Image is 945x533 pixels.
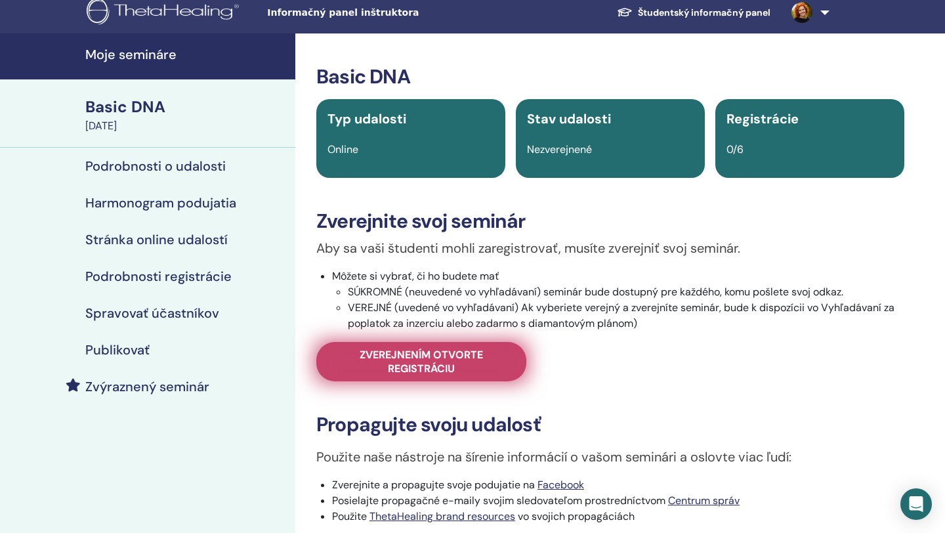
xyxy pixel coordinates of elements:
[527,110,611,127] span: Stav udalosti
[332,268,904,331] li: Môžete si vybrať, či ho budete mať
[316,65,904,89] h3: Basic DNA
[85,305,219,321] h4: Spravovať účastníkov
[537,478,584,492] a: Facebook
[791,2,812,23] img: default.jpg
[348,300,904,331] li: VEREJNÉ (uvedené vo vyhľadávaní) Ak vyberiete verejný a zverejníte seminár, bude k dispozícii vo ...
[726,142,744,156] span: 0/6
[527,142,592,156] span: Nezverejnené
[327,142,358,156] span: Online
[668,494,740,507] a: Centrum správ
[606,1,781,25] a: Študentský informačný panel
[316,413,904,437] h3: Propagujte svoju udalosť
[85,195,236,211] h4: Harmonogram podujatia
[332,509,904,524] li: Použite vo svojich propagáciách
[85,158,226,174] h4: Podrobnosti o udalosti
[316,342,526,381] a: Zverejnením otvorte registráciu
[85,232,228,247] h4: Stránka online udalostí
[900,488,932,520] div: Open Intercom Messenger
[267,6,464,20] span: Informačný panel inštruktora
[369,509,515,523] a: ThetaHealing brand resources
[327,110,406,127] span: Typ udalosti
[85,118,287,134] div: [DATE]
[332,493,904,509] li: Posielajte propagačné e-maily svojim sledovateľom prostredníctvom
[332,477,904,493] li: Zverejnite a propagujte svoje podujatie na
[85,268,232,284] h4: Podrobnosti registrácie
[85,96,287,118] div: Basic DNA
[348,284,904,300] li: SÚKROMNÉ (neuvedené vo vyhľadávaní) seminár bude dostupný pre každého, komu pošlete svoj odkaz.
[316,238,904,258] p: Aby sa vaši študenti mohli zaregistrovať, musíte zverejniť svoj seminár.
[726,110,799,127] span: Registrácie
[617,7,633,18] img: graduation-cap-white.svg
[77,96,295,134] a: Basic DNA[DATE]
[85,342,150,358] h4: Publikovať
[316,447,904,467] p: Použite naše nástroje na šírenie informácií o vašom seminári a oslovte viac ľudí:
[333,348,510,375] span: Zverejnením otvorte registráciu
[316,209,904,233] h3: Zverejnite svoj seminár
[85,47,287,62] h4: Moje semináre
[85,379,209,394] h4: Zvýraznený seminár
